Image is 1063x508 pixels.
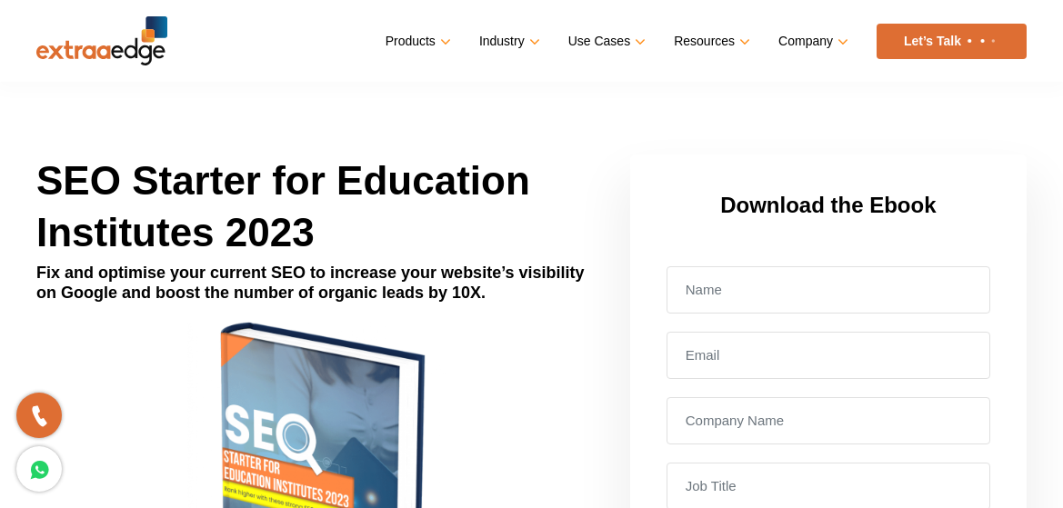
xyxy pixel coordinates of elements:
[667,332,990,379] input: Email
[36,154,603,258] h1: SEO Starter for Education Institutes 2023
[568,28,642,55] a: Use Cases
[36,264,585,302] strong: Fix and optimise your current SEO to increase your website’s visibility on Google and boost the n...
[877,24,1027,59] a: Let’s Talk
[667,266,990,314] input: Name
[479,28,537,55] a: Industry
[674,28,747,55] a: Resources
[778,28,845,55] a: Company
[386,28,447,55] a: Products
[667,397,990,444] input: Company Name
[667,191,990,219] h3: Download the Ebook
